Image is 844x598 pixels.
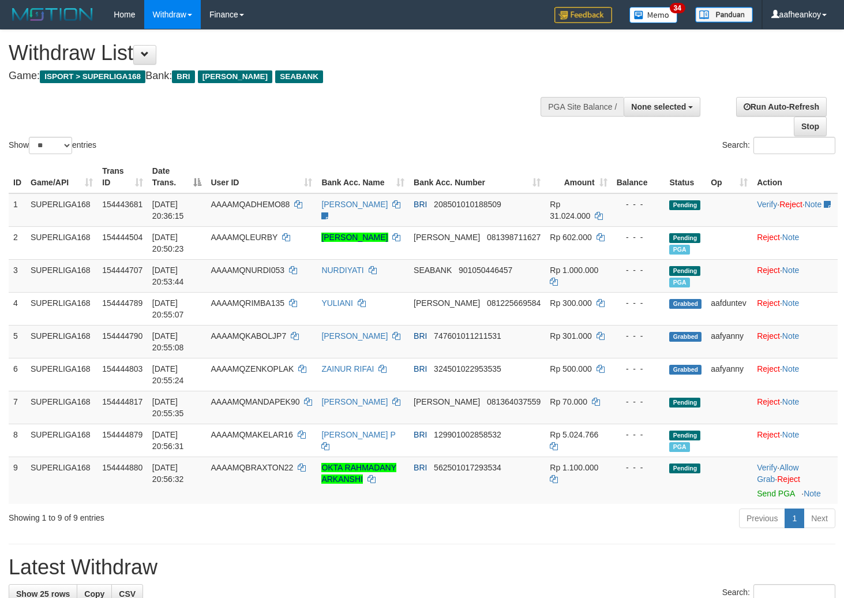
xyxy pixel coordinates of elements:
label: Search: [722,137,835,154]
a: Reject [777,474,800,484]
td: · [752,325,838,358]
span: Pending [669,431,700,440]
span: AAAAMQLEURBY [211,233,277,242]
span: [PERSON_NAME] [414,397,480,406]
span: Rp 31.024.000 [550,200,590,220]
span: BRI [414,364,427,373]
span: Rp 300.000 [550,298,591,308]
span: AAAAMQBRAXTON22 [211,463,293,472]
img: Button%20Memo.svg [629,7,678,23]
a: Note [782,266,800,275]
label: Show entries [9,137,96,154]
a: Allow Grab [757,463,798,484]
span: AAAAMQADHEMO88 [211,200,290,209]
span: Copy 562501017293534 to clipboard [434,463,501,472]
div: - - - [617,199,661,210]
th: Op: activate to sort column ascending [706,160,752,193]
a: Next [804,509,835,528]
span: Marked by aafounsreynich [669,245,689,255]
span: 154444790 [102,331,142,341]
span: 154444707 [102,266,142,275]
a: Note [804,489,821,498]
td: · [752,226,838,259]
span: Pending [669,200,700,210]
span: 154444879 [102,430,142,439]
span: 154444504 [102,233,142,242]
a: Note [782,298,800,308]
a: Note [782,233,800,242]
span: AAAAMQMANDAPEK90 [211,397,299,406]
span: Rp 301.000 [550,331,591,341]
h4: Game: Bank: [9,70,551,82]
span: BRI [414,463,427,472]
span: 154444817 [102,397,142,406]
td: SUPERLIGA168 [26,457,97,504]
img: MOTION_logo.png [9,6,96,23]
a: [PERSON_NAME] P [321,430,395,439]
div: - - - [617,396,661,408]
th: Bank Acc. Name: activate to sort column ascending [317,160,409,193]
a: Run Auto-Refresh [736,97,827,117]
span: [DATE] 20:55:08 [152,331,184,352]
span: AAAAMQKABOLJP7 [211,331,286,341]
span: Grabbed [669,299,702,309]
a: Reject [757,298,780,308]
div: - - - [617,231,661,243]
div: Showing 1 to 9 of 9 entries [9,507,343,524]
span: [DATE] 20:56:31 [152,430,184,451]
span: Marked by aafsengchandara [669,442,689,452]
span: 154444803 [102,364,142,373]
td: 6 [9,358,26,391]
input: Search: [753,137,835,154]
span: AAAAMQZENKOPLAK [211,364,294,373]
th: User ID: activate to sort column ascending [206,160,317,193]
span: Rp 1.000.000 [550,266,598,275]
td: SUPERLIGA168 [26,259,97,292]
span: 154444789 [102,298,142,308]
th: Balance [612,160,665,193]
td: · [752,424,838,457]
span: 34 [670,3,685,13]
span: [DATE] 20:36:15 [152,200,184,220]
span: SEABANK [414,266,452,275]
span: Pending [669,398,700,408]
span: · [757,463,798,484]
span: [DATE] 20:55:07 [152,298,184,319]
td: SUPERLIGA168 [26,226,97,259]
div: - - - [617,462,661,473]
span: Copy 324501022953535 to clipboard [434,364,501,373]
span: BRI [414,331,427,341]
td: · [752,391,838,424]
th: ID [9,160,26,193]
div: PGA Site Balance / [541,97,624,117]
span: Rp 602.000 [550,233,591,242]
a: Reject [757,331,780,341]
a: Note [782,430,800,439]
th: Status [665,160,706,193]
td: aafyanny [706,325,752,358]
a: Note [782,331,800,341]
span: Marked by aafsengchandara [669,278,689,287]
a: Previous [739,509,785,528]
td: SUPERLIGA168 [26,358,97,391]
div: - - - [617,330,661,342]
td: 2 [9,226,26,259]
div: - - - [617,363,661,375]
span: [DATE] 20:56:32 [152,463,184,484]
span: Pending [669,233,700,243]
td: · · [752,193,838,227]
span: AAAAMQRIMBA135 [211,298,284,308]
span: Copy 901050446457 to clipboard [459,266,512,275]
a: [PERSON_NAME] [321,331,388,341]
span: None selected [631,102,686,111]
span: Copy 081364037559 to clipboard [487,397,541,406]
span: Copy 081398711627 to clipboard [487,233,541,242]
img: panduan.png [695,7,753,23]
span: Grabbed [669,332,702,342]
span: Copy 129901002858532 to clipboard [434,430,501,439]
span: Rp 70.000 [550,397,587,406]
span: [DATE] 20:53:44 [152,266,184,286]
td: · [752,358,838,391]
a: Reject [757,397,780,406]
span: BRI [172,70,194,83]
